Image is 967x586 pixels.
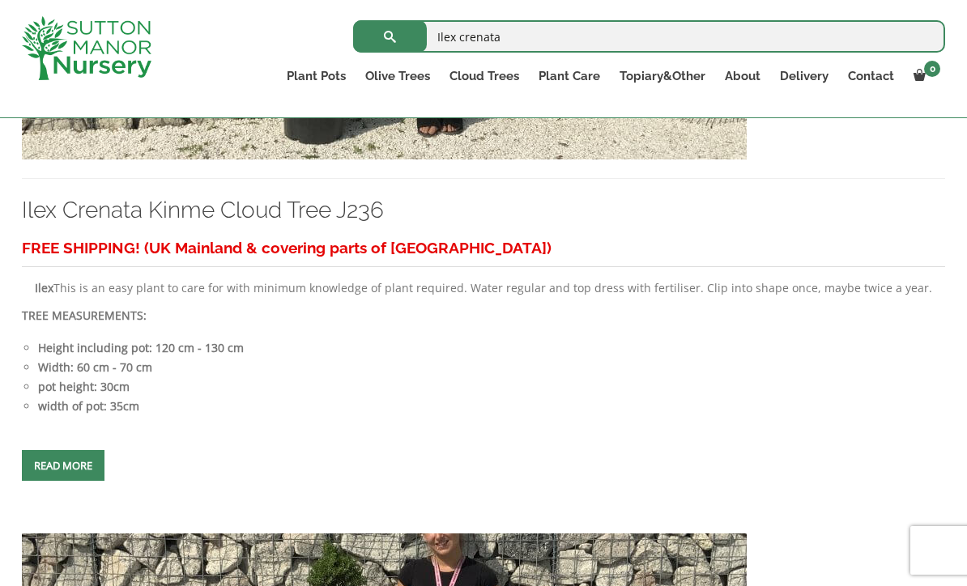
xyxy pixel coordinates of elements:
a: Contact [838,65,904,87]
a: Read more [22,450,104,481]
strong: TREE MEASUREMENTS: [22,308,147,323]
a: Plant Pots [277,65,356,87]
strong: Width: 60 cm - 70 cm [38,359,152,375]
input: Search... [353,20,945,53]
strong: pot height: 30cm [38,379,130,394]
strong: width of pot: 35cm [38,398,139,414]
strong: Height including pot: 120 cm - 130 cm [38,340,244,355]
a: Topiary&Other [610,65,715,87]
a: Olive Trees [356,65,440,87]
img: logo [22,16,151,80]
a: Cloud Trees [440,65,529,87]
a: Ilex Crenata Kinme Cloud Tree J236 [22,197,384,223]
p: This is an easy plant to care for with minimum knowledge of plant required. Water regular and top... [22,278,945,298]
a: 0 [904,65,945,87]
b: Ilex [35,280,53,295]
span: 0 [924,61,940,77]
a: About [715,65,770,87]
h3: FREE SHIPPING! (UK Mainland & covering parts of [GEOGRAPHIC_DATA]) [22,233,945,263]
a: Delivery [770,65,838,87]
a: Plant Care [529,65,610,87]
